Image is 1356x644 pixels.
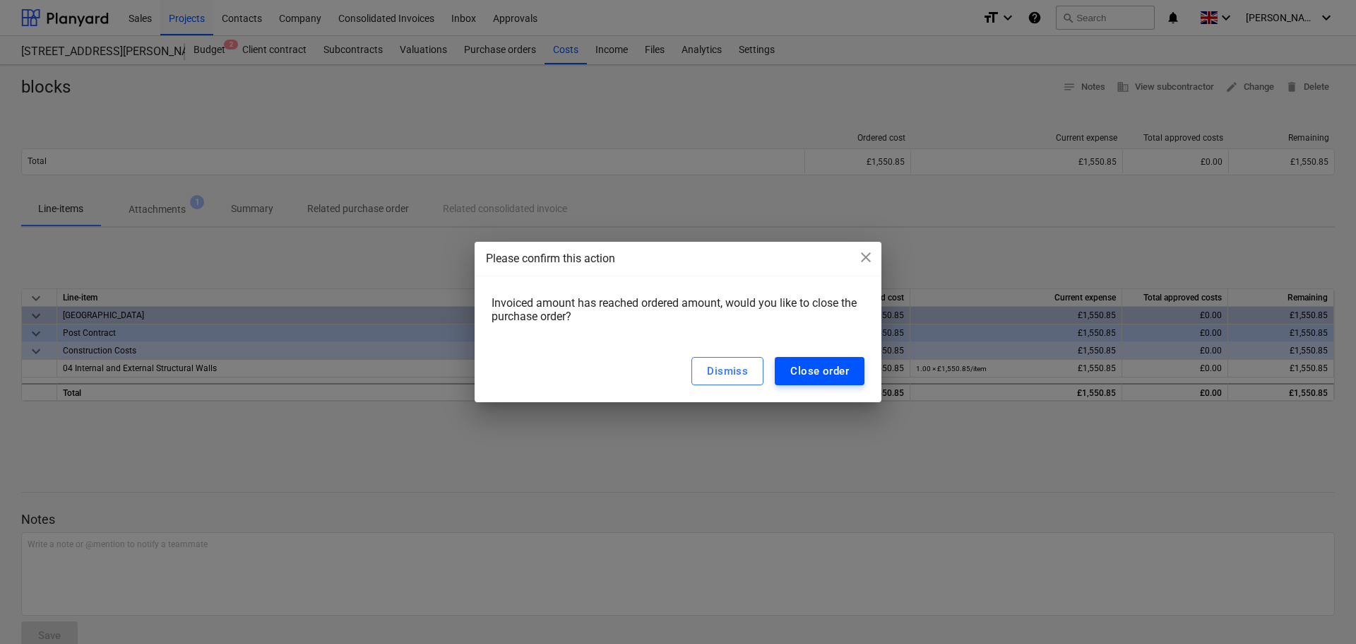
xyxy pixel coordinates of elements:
iframe: Chat Widget [1285,576,1356,644]
button: Dismiss [691,357,763,385]
div: Invoiced amount has reached ordered amount, would you like to close the purchase order? [492,296,864,334]
button: Close order [775,357,864,385]
div: Please confirm this action [486,250,870,267]
div: Close order [790,362,849,380]
div: Dismiss [707,362,748,380]
div: close [857,249,874,271]
span: close [857,249,874,266]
